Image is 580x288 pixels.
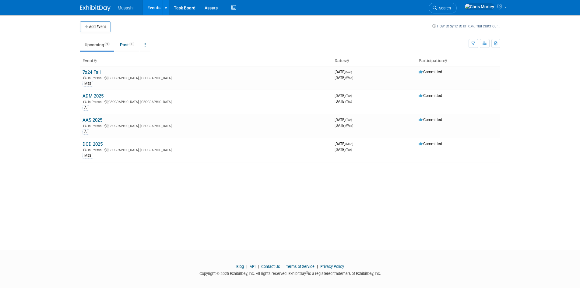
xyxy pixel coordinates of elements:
a: Sort by Event Name [93,58,97,63]
span: In-Person [88,124,104,128]
span: Musashi [118,5,134,10]
div: [GEOGRAPHIC_DATA], [GEOGRAPHIC_DATA] [83,147,330,152]
span: (Wed) [345,124,353,127]
a: Contact Us [261,264,280,269]
img: ExhibitDay [80,5,111,11]
a: Search [429,3,457,13]
span: (Thu) [345,100,352,103]
span: [DATE] [335,75,353,80]
img: In-Person Event [83,76,86,79]
span: (Tue) [345,118,352,122]
span: In-Person [88,76,104,80]
span: Committed [419,141,442,146]
img: In-Person Event [83,148,86,151]
span: (Wed) [345,76,353,80]
span: In-Person [88,100,104,104]
span: - [354,141,355,146]
button: Add Event [80,21,111,32]
span: 4 [104,42,110,46]
sup: ® [306,271,308,274]
span: [DATE] [335,141,355,146]
span: Committed [419,93,442,98]
div: MES [83,153,93,158]
div: [GEOGRAPHIC_DATA], [GEOGRAPHIC_DATA] [83,75,330,80]
span: | [281,264,285,269]
a: Past1 [115,39,139,51]
span: (Sun) [345,70,352,74]
a: AAS 2025 [83,117,102,123]
span: | [315,264,319,269]
a: 7x24 Fall [83,69,101,75]
img: In-Person Event [83,100,86,103]
a: Sort by Start Date [346,58,349,63]
div: [GEOGRAPHIC_DATA], [GEOGRAPHIC_DATA] [83,123,330,128]
a: Sort by Participation Type [444,58,447,63]
img: In-Person Event [83,124,86,127]
span: [DATE] [335,69,354,74]
span: | [256,264,260,269]
span: - [353,93,354,98]
span: Committed [419,69,442,74]
div: AI [83,105,89,111]
span: | [245,264,249,269]
th: Dates [332,56,416,66]
span: In-Person [88,148,104,152]
span: 1 [129,42,134,46]
span: Search [437,6,451,10]
span: [DATE] [335,123,353,128]
th: Event [80,56,332,66]
img: Chris Morley [465,3,494,10]
th: Participation [416,56,500,66]
div: AI [83,129,89,135]
span: (Tue) [345,148,352,151]
a: Terms of Service [286,264,315,269]
a: How to sync to an external calendar... [432,24,500,28]
span: [DATE] [335,117,354,122]
span: [DATE] [335,147,352,152]
a: DCD 2025 [83,141,103,147]
a: Upcoming4 [80,39,114,51]
div: MES [83,81,93,87]
span: Committed [419,117,442,122]
div: [GEOGRAPHIC_DATA], [GEOGRAPHIC_DATA] [83,99,330,104]
span: [DATE] [335,99,352,104]
a: API [250,264,255,269]
span: (Mon) [345,142,353,146]
span: - [353,69,354,74]
span: - [353,117,354,122]
span: [DATE] [335,93,354,98]
span: (Tue) [345,94,352,98]
a: ADM 2025 [83,93,104,99]
a: Blog [236,264,244,269]
a: Privacy Policy [320,264,344,269]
